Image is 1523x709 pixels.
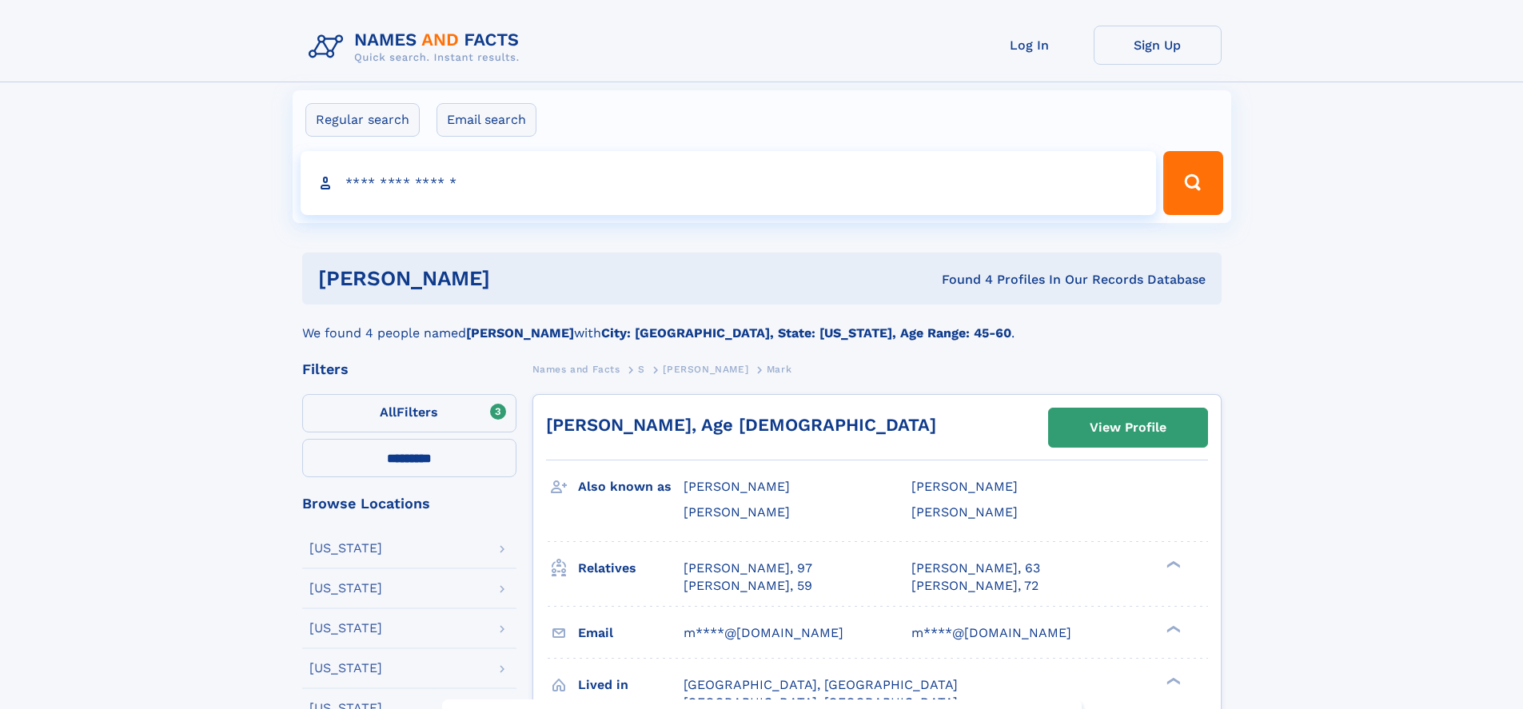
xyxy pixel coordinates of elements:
[466,325,574,341] b: [PERSON_NAME]
[911,560,1040,577] a: [PERSON_NAME], 63
[1094,26,1222,65] a: Sign Up
[578,671,684,699] h3: Lived in
[302,362,516,376] div: Filters
[684,504,790,520] span: [PERSON_NAME]
[638,359,645,379] a: S
[309,582,382,595] div: [US_STATE]
[302,305,1222,343] div: We found 4 people named with .
[309,662,382,675] div: [US_STATE]
[966,26,1094,65] a: Log In
[684,577,812,595] a: [PERSON_NAME], 59
[911,504,1018,520] span: [PERSON_NAME]
[302,496,516,511] div: Browse Locations
[532,359,620,379] a: Names and Facts
[1049,408,1207,447] a: View Profile
[684,677,958,692] span: [GEOGRAPHIC_DATA], [GEOGRAPHIC_DATA]
[663,364,748,375] span: [PERSON_NAME]
[578,619,684,647] h3: Email
[318,269,716,289] h1: [PERSON_NAME]
[380,404,397,420] span: All
[546,415,936,435] a: [PERSON_NAME], Age [DEMOGRAPHIC_DATA]
[1162,559,1182,569] div: ❯
[716,271,1206,289] div: Found 4 Profiles In Our Records Database
[309,622,382,635] div: [US_STATE]
[684,479,790,494] span: [PERSON_NAME]
[767,364,791,375] span: Mark
[663,359,748,379] a: [PERSON_NAME]
[302,26,532,69] img: Logo Names and Facts
[578,473,684,500] h3: Also known as
[437,103,536,137] label: Email search
[684,560,812,577] a: [PERSON_NAME], 97
[1162,623,1182,634] div: ❯
[305,103,420,137] label: Regular search
[1162,675,1182,686] div: ❯
[309,542,382,555] div: [US_STATE]
[302,394,516,432] label: Filters
[301,151,1157,215] input: search input
[601,325,1011,341] b: City: [GEOGRAPHIC_DATA], State: [US_STATE], Age Range: 45-60
[911,577,1039,595] a: [PERSON_NAME], 72
[1163,151,1222,215] button: Search Button
[578,555,684,582] h3: Relatives
[911,479,1018,494] span: [PERSON_NAME]
[638,364,645,375] span: S
[1090,409,1166,446] div: View Profile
